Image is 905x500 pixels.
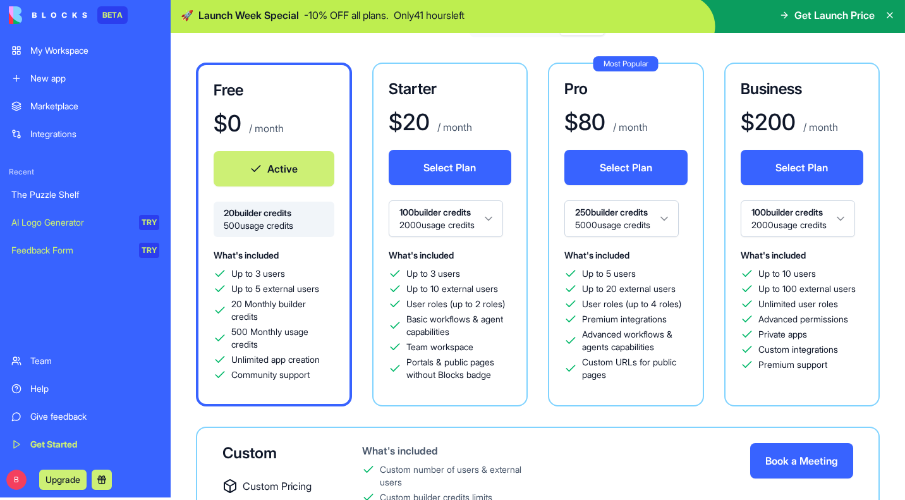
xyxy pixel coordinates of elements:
span: What's included [564,250,629,260]
a: Integrations [4,121,167,147]
p: Only 41 hours left [394,8,465,23]
div: The Puzzle Shelf [11,188,159,201]
span: Advanced workflows & agents capabilities [582,328,688,353]
a: New app [4,66,167,91]
div: Most Popular [593,56,659,71]
span: Portals & public pages without Blocks badge [406,356,512,381]
div: Custom number of users & external users [380,463,538,489]
span: Launch Week Special [198,8,299,23]
div: Marketplace [30,100,159,113]
span: Get Launch Price [794,8,875,23]
span: Custom integrations [758,343,838,356]
button: Book a Meeting [750,443,853,479]
div: Get Started [30,438,159,451]
h3: Starter [389,79,512,99]
a: Give feedback [4,404,167,429]
span: Advanced permissions [758,313,848,326]
span: What's included [741,250,806,260]
span: Up to 3 users [406,267,460,280]
img: logo [9,6,87,24]
button: Active [214,151,334,186]
p: / month [610,119,648,135]
button: Select Plan [389,150,512,185]
span: What's included [389,250,454,260]
h3: Free [214,80,334,101]
h1: $ 0 [214,111,241,136]
h3: Pro [564,79,688,99]
div: My Workspace [30,44,159,57]
p: / month [246,121,284,136]
div: Team [30,355,159,367]
span: User roles (up to 2 roles) [406,298,505,310]
div: TRY [139,243,159,258]
span: Up to 3 users [231,267,285,280]
p: / month [801,119,838,135]
span: Community support [231,369,310,381]
span: 500 Monthly usage credits [231,326,334,351]
span: Unlimited user roles [758,298,838,310]
p: / month [435,119,472,135]
span: Unlimited app creation [231,353,320,366]
span: 500 usage credits [224,219,324,232]
div: Custom [222,443,322,463]
span: 20 Monthly builder credits [231,298,334,323]
a: The Puzzle Shelf [4,182,167,207]
a: Feedback FormTRY [4,238,167,263]
button: Select Plan [564,150,688,185]
span: Custom URLs for public pages [582,356,688,381]
span: User roles (up to 4 roles) [582,298,681,310]
div: TRY [139,215,159,230]
h3: Business [741,79,864,99]
h1: $ 20 [389,109,430,135]
div: AI Logo Generator [11,216,130,229]
span: Custom Pricing [243,479,312,494]
button: Upgrade [39,470,87,490]
span: Up to 10 external users [406,283,498,295]
span: Premium integrations [582,313,667,326]
button: Select Plan [741,150,864,185]
a: Help [4,376,167,401]
a: Team [4,348,167,374]
div: New app [30,72,159,85]
h1: $ 200 [741,109,796,135]
a: Upgrade [39,473,87,485]
span: Recent [4,167,167,177]
span: Up to 100 external users [758,283,856,295]
span: Up to 10 users [758,267,816,280]
h1: $ 80 [564,109,605,135]
div: Give feedback [30,410,159,423]
span: Basic workflows & agent capabilities [406,313,512,338]
span: What's included [214,250,279,260]
a: BETA [9,6,128,24]
div: Help [30,382,159,395]
div: BETA [97,6,128,24]
a: Marketplace [4,94,167,119]
span: Private apps [758,328,807,341]
span: 🚀 [181,8,193,23]
span: Premium support [758,358,827,371]
div: Integrations [30,128,159,140]
a: My Workspace [4,38,167,63]
a: Get Started [4,432,167,457]
a: AI Logo GeneratorTRY [4,210,167,235]
div: Feedback Form [11,244,130,257]
span: Team workspace [406,341,473,353]
span: B [6,470,27,490]
span: Up to 20 external users [582,283,676,295]
p: - 10 % OFF all plans. [304,8,389,23]
span: 20 builder credits [224,207,324,219]
span: Up to 5 external users [231,283,319,295]
div: What's included [362,443,538,458]
span: Up to 5 users [582,267,636,280]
